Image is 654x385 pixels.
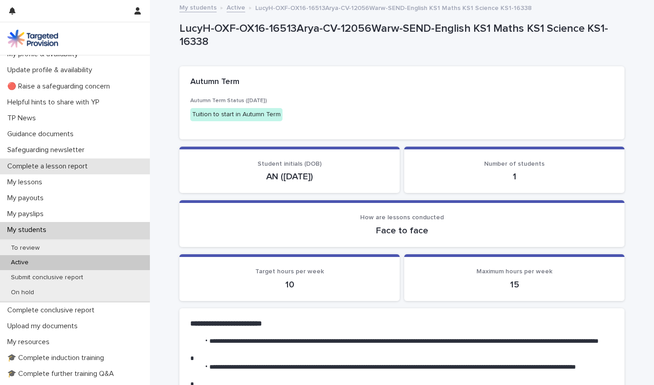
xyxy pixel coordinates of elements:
[255,268,324,275] span: Target hours per week
[4,338,57,346] p: My resources
[190,279,389,290] p: 10
[4,226,54,234] p: My students
[4,194,51,202] p: My payouts
[179,2,217,12] a: My students
[4,274,90,281] p: Submit conclusive report
[4,130,81,138] p: Guidance documents
[190,98,267,104] span: Autumn Term Status ([DATE])
[4,244,47,252] p: To review
[476,268,552,275] span: Maximum hours per week
[255,2,532,12] p: LucyH-OXF-OX16-16513Arya-CV-12056Warw-SEND-English KS1 Maths KS1 Science KS1-16338
[484,161,545,167] span: Number of students
[4,146,92,154] p: Safeguarding newsletter
[258,161,322,167] span: Student initials (DOB)
[4,289,41,296] p: On hold
[4,259,36,267] p: Active
[415,279,614,290] p: 15
[4,306,102,315] p: Complete conclusive report
[4,370,121,378] p: 🎓 Complete further training Q&A
[4,114,43,123] p: TP News
[190,171,389,182] p: AN ([DATE])
[190,225,614,236] p: Face to face
[415,171,614,182] p: 1
[190,77,239,87] h2: Autumn Term
[4,66,99,74] p: Update profile & availability
[179,22,621,49] p: LucyH-OXF-OX16-16513Arya-CV-12056Warw-SEND-English KS1 Maths KS1 Science KS1-16338
[227,2,245,12] a: Active
[4,98,107,107] p: Helpful hints to share with YP
[190,108,282,121] div: Tuition to start in Autumn Term
[4,178,50,187] p: My lessons
[4,82,117,91] p: 🔴 Raise a safeguarding concern
[7,30,58,48] img: M5nRWzHhSzIhMunXDL62
[360,214,444,221] span: How are lessons conducted
[4,322,85,331] p: Upload my documents
[4,210,51,218] p: My payslips
[4,354,111,362] p: 🎓 Complete induction training
[4,162,95,171] p: Complete a lesson report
